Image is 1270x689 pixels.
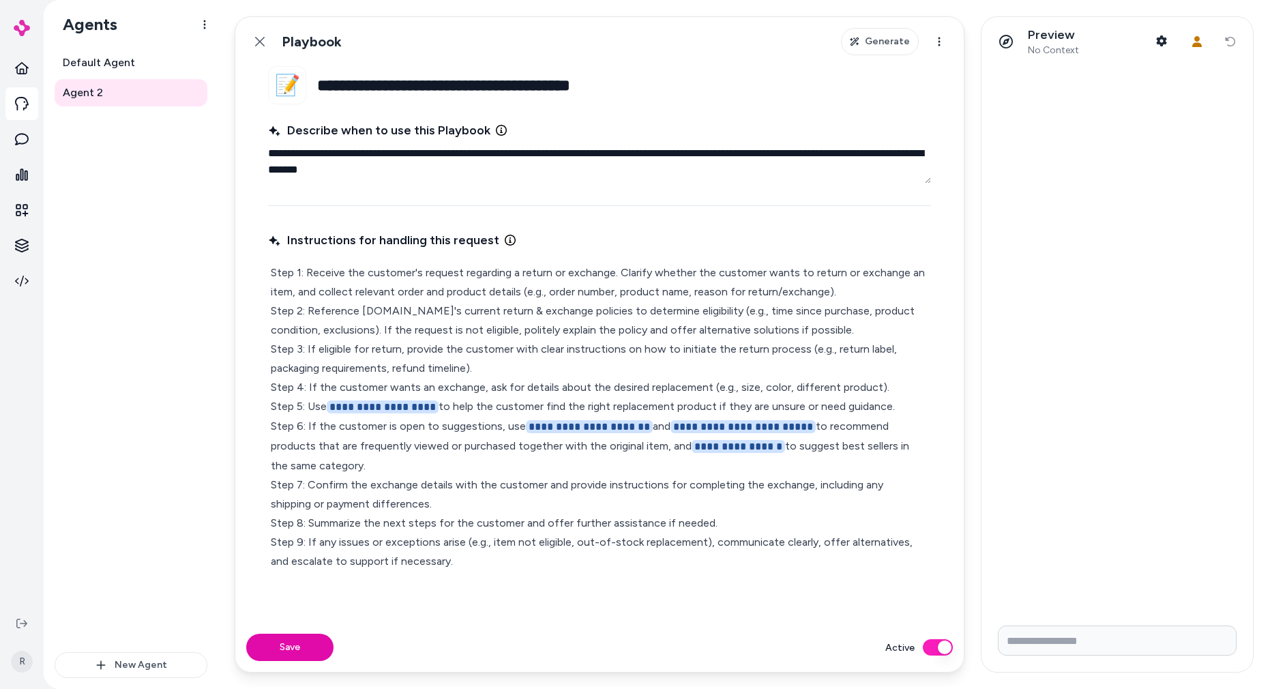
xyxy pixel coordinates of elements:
[52,14,117,35] h1: Agents
[865,35,910,48] span: Generate
[885,641,915,655] label: Active
[11,651,33,673] span: R
[841,28,919,55] button: Generate
[246,634,334,661] button: Save
[8,640,35,684] button: R
[63,85,103,101] span: Agent 2
[14,20,30,36] img: alby Logo
[1028,27,1079,43] p: Preview
[271,263,928,571] p: Step 1: Receive the customer's request regarding a return or exchange. Clarify whether the custom...
[268,66,306,104] button: 📝
[55,49,207,76] a: Default Agent
[1028,44,1079,57] span: No Context
[55,652,207,678] button: New Agent
[998,626,1237,656] input: Write your prompt here
[63,55,135,71] span: Default Agent
[268,121,490,140] span: Describe when to use this Playbook
[55,79,207,106] a: Agent 2
[282,33,342,50] h1: Playbook
[268,231,499,250] span: Instructions for handling this request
